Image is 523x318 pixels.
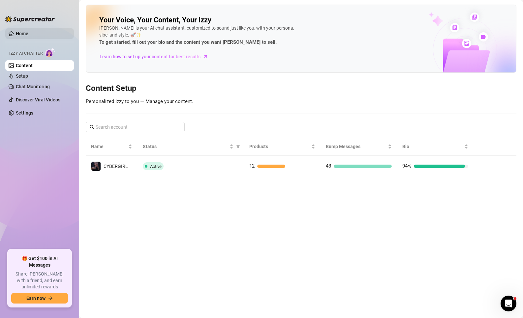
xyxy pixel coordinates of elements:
[249,163,255,169] span: 12
[249,143,310,150] span: Products
[143,143,229,150] span: Status
[138,138,244,156] th: Status
[48,296,53,301] span: arrow-right
[99,51,213,62] a: Learn how to set up your content for best results
[402,163,411,169] span: 94%
[90,125,94,129] span: search
[16,73,28,79] a: Setup
[99,15,211,25] h2: Your Voice, Your Content, Your Izzy
[402,143,463,150] span: Bio
[86,98,193,104] span: Personalized Izzy to you — Manage your content.
[86,138,138,156] th: Name
[236,145,240,148] span: filter
[397,138,474,156] th: Bio
[16,97,60,102] a: Discover Viral Videos
[99,25,297,46] div: [PERSON_NAME] is your AI chat assistant, customized to sound just like you, with your persona, vi...
[414,5,516,72] img: ai-chatter-content-library-cLFOSyPT.png
[202,53,209,60] span: arrow-right
[235,142,241,151] span: filter
[16,110,33,116] a: Settings
[150,164,162,169] span: Active
[501,296,516,311] iframe: Intercom live chat
[326,143,386,150] span: Bump Messages
[86,83,516,94] h3: Content Setup
[9,50,43,57] span: Izzy AI Chatter
[96,123,175,131] input: Search account
[11,293,68,304] button: Earn nowarrow-right
[321,138,397,156] th: Bump Messages
[16,31,28,36] a: Home
[91,143,127,150] span: Name
[326,163,331,169] span: 48
[99,39,277,45] strong: To get started, fill out your bio and the content you want [PERSON_NAME] to sell.
[11,271,68,290] span: Share [PERSON_NAME] with a friend, and earn unlimited rewards
[5,16,55,22] img: logo-BBDzfeDw.svg
[11,255,68,268] span: 🎁 Get $100 in AI Messages
[26,296,46,301] span: Earn now
[104,164,128,169] span: CYBERGIRL
[91,162,101,171] img: CYBERGIRL
[100,53,200,60] span: Learn how to set up your content for best results
[45,48,55,57] img: AI Chatter
[244,138,321,156] th: Products
[16,63,33,68] a: Content
[16,84,50,89] a: Chat Monitoring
